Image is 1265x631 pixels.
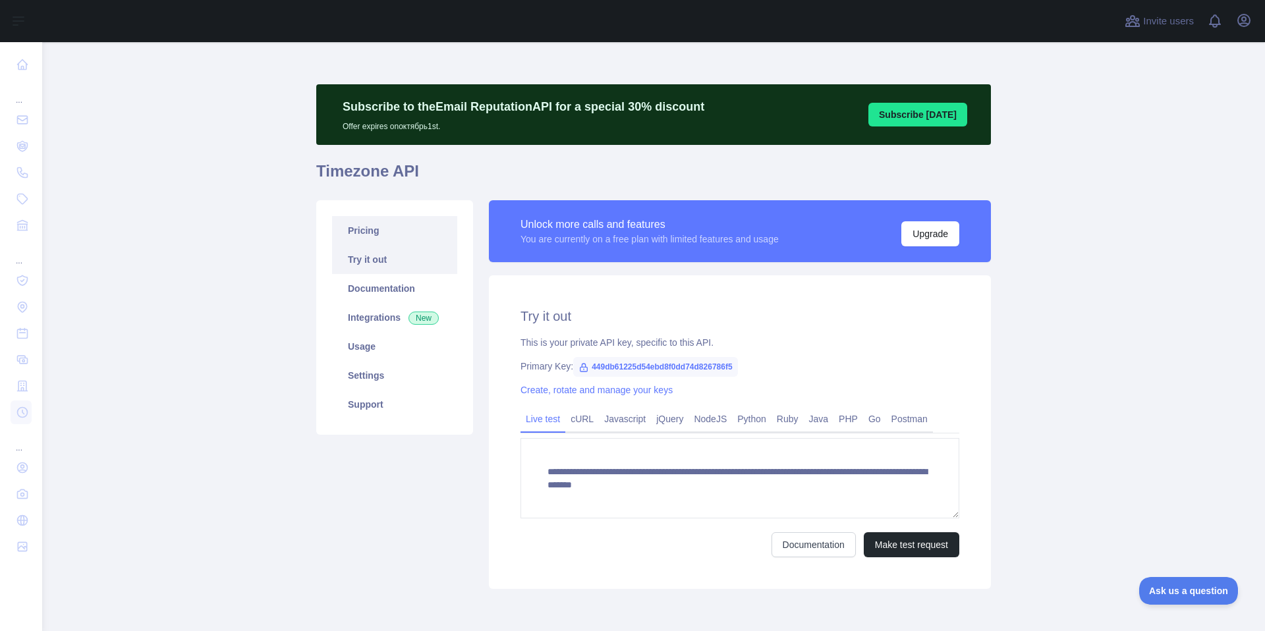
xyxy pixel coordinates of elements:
a: PHP [833,408,863,429]
a: Postman [886,408,933,429]
a: Support [332,390,457,419]
h2: Try it out [520,307,959,325]
a: Documentation [772,532,856,557]
a: Java [804,408,834,429]
a: Pricing [332,216,457,245]
a: Settings [332,361,457,390]
a: Javascript [599,408,651,429]
a: jQuery [651,408,689,429]
a: Python [732,408,772,429]
span: New [408,312,439,325]
a: Create, rotate and manage your keys [520,385,673,395]
a: cURL [565,408,599,429]
iframe: Toggle Customer Support [1139,577,1239,605]
div: ... [11,427,32,453]
div: Unlock more calls and features [520,217,779,233]
a: Go [863,408,886,429]
div: Primary Key: [520,360,959,373]
a: Try it out [332,245,457,274]
button: Make test request [864,532,959,557]
a: NodeJS [689,408,732,429]
span: 449db61225d54ebd8f0dd74d826786f5 [573,357,737,377]
span: Invite users [1143,14,1194,29]
div: You are currently on a free plan with limited features and usage [520,233,779,246]
a: Ruby [772,408,804,429]
div: ... [11,79,32,105]
h1: Timezone API [316,161,991,192]
a: Documentation [332,274,457,303]
button: Subscribe [DATE] [868,103,967,126]
button: Upgrade [901,221,959,246]
div: This is your private API key, specific to this API. [520,336,959,349]
p: Offer expires on октябрь 1st. [343,116,704,132]
button: Invite users [1122,11,1196,32]
a: Usage [332,332,457,361]
div: ... [11,240,32,266]
a: Integrations New [332,303,457,332]
p: Subscribe to the Email Reputation API for a special 30 % discount [343,97,704,116]
a: Live test [520,408,565,429]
